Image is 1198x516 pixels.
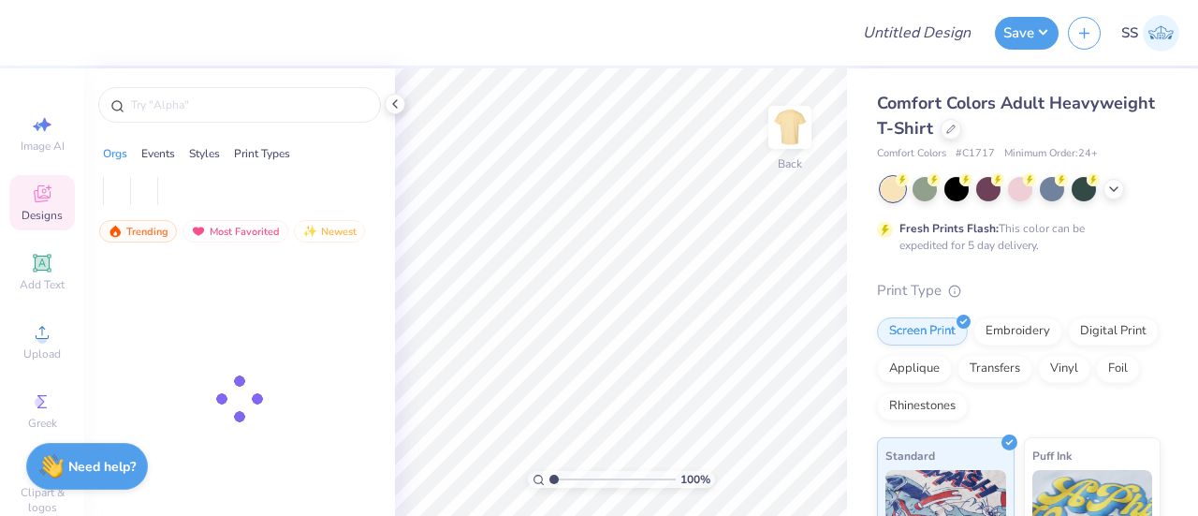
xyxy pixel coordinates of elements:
span: Standard [885,446,935,465]
div: Screen Print [877,317,968,346]
span: Image AI [21,139,65,154]
button: Save [995,17,1059,50]
strong: Need help? [68,458,136,476]
div: Back [778,155,802,172]
div: Vinyl [1038,355,1090,383]
span: Minimum Order: 24 + [1004,146,1098,162]
img: Back [771,109,809,146]
input: Untitled Design [848,14,986,52]
span: Designs [22,208,63,223]
img: Newest.gif [302,225,317,238]
a: SS [1121,15,1179,52]
img: most_fav.gif [191,225,206,238]
span: Comfort Colors Adult Heavyweight T-Shirt [877,92,1155,140]
div: Most Favorited [183,220,288,243]
div: Print Types [234,145,290,162]
span: SS [1121,22,1138,44]
span: Comfort Colors [877,146,946,162]
span: Puff Ink [1032,446,1072,465]
div: Digital Print [1068,317,1159,346]
div: Print Type [877,280,1161,302]
div: Trending [99,220,177,243]
div: Transfers [957,355,1032,383]
div: Orgs [103,145,127,162]
div: Styles [189,145,220,162]
img: Shefali Sharma [1143,15,1179,52]
div: Events [141,145,175,162]
span: Add Text [20,277,65,292]
div: Foil [1096,355,1140,383]
div: Newest [294,220,365,243]
span: Clipart & logos [9,485,75,515]
div: Rhinestones [877,392,968,420]
span: Upload [23,346,61,361]
span: Greek [28,416,57,431]
div: Applique [877,355,952,383]
div: Embroidery [973,317,1062,346]
img: trending.gif [108,225,123,238]
input: Try "Alpha" [129,96,369,114]
div: This color can be expedited for 5 day delivery. [899,220,1130,254]
span: # C1717 [956,146,995,162]
span: 100 % [680,471,710,488]
strong: Fresh Prints Flash: [899,221,999,236]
